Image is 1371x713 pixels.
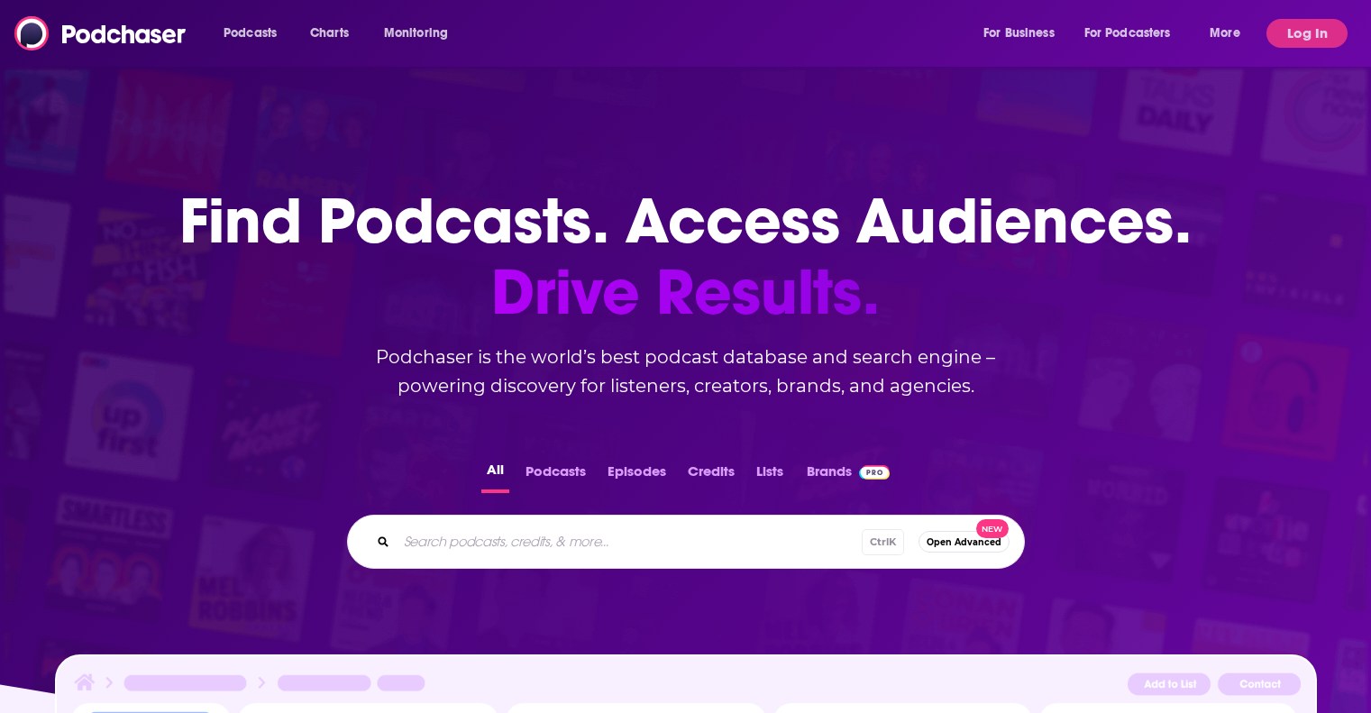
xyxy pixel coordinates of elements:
[859,465,891,480] img: Podchaser Pro
[1210,21,1240,46] span: More
[481,458,509,493] button: All
[14,16,187,50] img: Podchaser - Follow, Share and Rate Podcasts
[1084,21,1171,46] span: For Podcasters
[1073,19,1197,48] button: open menu
[211,19,300,48] button: open menu
[1266,19,1348,48] button: Log In
[862,529,904,555] span: Ctrl K
[751,458,789,493] button: Lists
[224,21,277,46] span: Podcasts
[371,19,471,48] button: open menu
[310,21,349,46] span: Charts
[520,458,591,493] button: Podcasts
[971,19,1077,48] button: open menu
[927,537,1001,547] span: Open Advanced
[682,458,740,493] button: Credits
[602,458,672,493] button: Episodes
[71,671,1301,702] img: Podcast Insights Header
[347,515,1025,569] div: Search podcasts, credits, & more...
[325,343,1047,400] h2: Podchaser is the world’s best podcast database and search engine – powering discovery for listene...
[298,19,360,48] a: Charts
[1197,19,1263,48] button: open menu
[807,458,891,493] a: BrandsPodchaser Pro
[397,527,862,556] input: Search podcasts, credits, & more...
[384,21,448,46] span: Monitoring
[976,519,1009,538] span: New
[983,21,1055,46] span: For Business
[179,257,1192,328] span: Drive Results.
[919,531,1010,553] button: Open AdvancedNew
[179,186,1192,328] h1: Find Podcasts. Access Audiences.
